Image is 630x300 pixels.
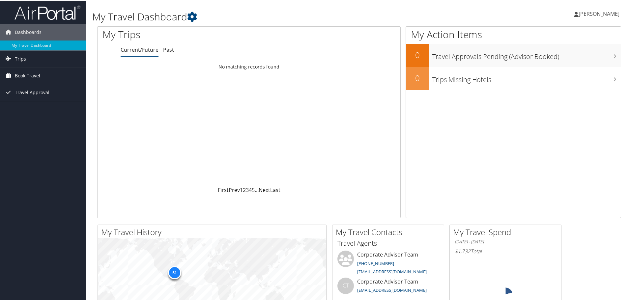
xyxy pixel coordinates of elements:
h3: Travel Approvals Pending (Advisor Booked) [432,48,621,61]
a: 0Trips Missing Hotels [406,67,621,90]
a: Prev [229,186,240,193]
span: Travel Approval [15,84,49,100]
a: Next [259,186,270,193]
h2: My Travel Spend [453,226,561,237]
h3: Trips Missing Hotels [432,71,621,84]
div: CT [337,277,354,293]
img: airportal-logo.png [14,4,80,20]
span: Dashboards [15,23,42,40]
span: … [255,186,259,193]
h1: My Action Items [406,27,621,41]
h6: Total [455,247,556,254]
a: [PERSON_NAME] [574,3,626,23]
a: Current/Future [121,45,158,53]
a: [EMAIL_ADDRESS][DOMAIN_NAME] [357,268,427,274]
h2: My Travel Contacts [336,226,444,237]
li: Corporate Advisor Team [334,250,442,277]
span: Trips [15,50,26,67]
a: 1 [240,186,243,193]
a: Last [270,186,280,193]
span: $1,732 [455,247,471,254]
a: 4 [249,186,252,193]
span: Book Travel [15,67,40,83]
h6: [DATE] - [DATE] [455,238,556,244]
td: No matching records found [98,60,400,72]
a: 3 [246,186,249,193]
a: First [218,186,229,193]
h1: My Trips [102,27,269,41]
h2: 0 [406,49,429,60]
h2: 0 [406,72,429,83]
a: [PHONE_NUMBER] [357,260,394,266]
div: 51 [168,265,181,278]
h1: My Travel Dashboard [92,9,448,23]
h3: Travel Agents [337,238,439,247]
h2: My Travel History [101,226,326,237]
a: 2 [243,186,246,193]
a: 5 [252,186,255,193]
a: 0Travel Approvals Pending (Advisor Booked) [406,43,621,67]
span: [PERSON_NAME] [579,10,619,17]
a: Past [163,45,174,53]
a: [EMAIL_ADDRESS][DOMAIN_NAME] [357,286,427,292]
li: Corporate Advisor Team [334,277,442,298]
